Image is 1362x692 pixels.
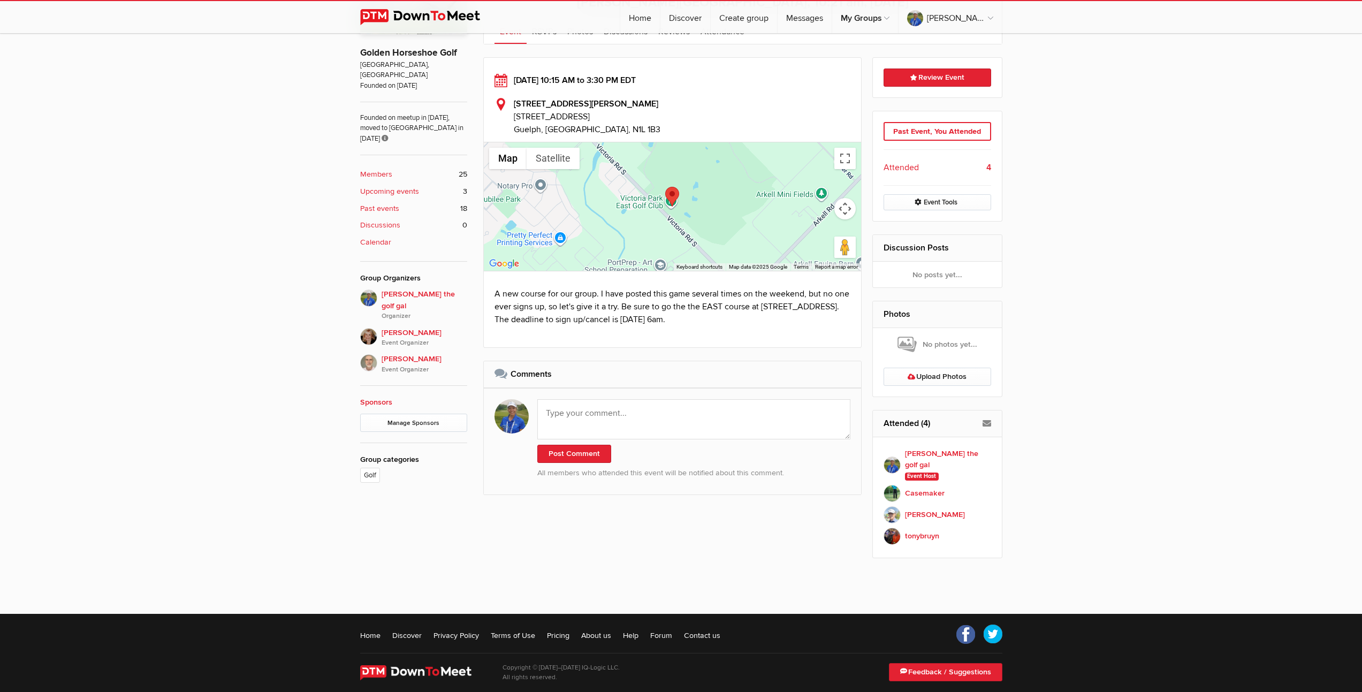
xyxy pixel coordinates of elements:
span: No photos yet... [897,336,977,354]
b: Discussions [360,219,400,231]
a: Discover [392,630,422,641]
a: Feedback / Suggestions [889,663,1002,681]
p: All members who attended this event will be notified about this comment. [537,467,851,479]
a: [PERSON_NAME] the golf galOrganizer [360,290,467,322]
a: Event Tools [884,194,991,210]
span: 0 [462,219,467,231]
a: Facebook [956,625,976,644]
b: [STREET_ADDRESS][PERSON_NAME] [514,98,658,109]
span: [PERSON_NAME] the golf gal [382,288,467,322]
a: Upcoming events 3 [360,186,467,197]
a: Report a map error [815,264,858,270]
a: Golden Horseshoe Golf [360,47,457,58]
img: Casemaker [884,485,901,502]
a: Members 25 [360,169,467,180]
b: [PERSON_NAME] the golf gal [905,448,991,471]
a: Help [623,630,638,641]
a: My Groups [832,1,898,33]
span: 25 [459,169,467,180]
div: Past Event, You Attended [884,122,991,141]
b: Past events [360,203,399,215]
button: Show street map [489,148,527,169]
a: Home [360,630,381,641]
span: [PERSON_NAME] [382,327,467,348]
a: tonybruyn [884,526,991,547]
img: Beth the golf gal [360,290,377,307]
b: 4 [986,161,991,174]
i: Event Organizer [382,365,467,375]
a: About us [581,630,611,641]
span: Founded on [DATE] [360,81,467,91]
span: Attended [884,161,919,174]
button: Show satellite imagery [527,148,580,169]
a: Past events 18 [360,203,467,215]
a: Review Event [884,69,991,87]
a: Photos [884,309,910,320]
button: Post Comment [537,445,611,463]
a: Privacy Policy [433,630,479,641]
i: Event Organizer [382,338,467,348]
h2: Comments [494,361,851,387]
img: Caroline Nesbitt [360,328,377,345]
a: Twitter [983,625,1002,644]
a: Manage Sponsors [360,414,467,432]
div: Group Organizers [360,272,467,284]
b: Upcoming events [360,186,419,197]
span: [STREET_ADDRESS] [514,110,851,123]
span: 3 [463,186,467,197]
span: Event Host [905,473,939,481]
span: 21st [557,675,565,680]
a: [PERSON_NAME]Event Organizer [360,348,467,375]
img: DownToMeet [360,665,487,680]
button: Keyboard shortcuts [676,263,722,271]
a: [PERSON_NAME] [884,504,991,526]
p: Copyright © [DATE]–[DATE] IQ-Logic LLC. All rights reserved. [503,663,620,682]
a: Upload Photos [884,368,991,386]
a: Messages [778,1,832,33]
a: Terms (opens in new tab) [794,264,809,270]
a: Discussions 0 [360,219,467,231]
button: Toggle fullscreen view [834,148,856,169]
b: Calendar [360,237,391,248]
img: Beth the golf gal [884,457,901,474]
a: Calendar [360,237,467,248]
a: Discussion Posts [884,242,949,253]
b: [PERSON_NAME] [905,509,965,521]
span: Founded on meetup in [DATE], moved to [GEOGRAPHIC_DATA] in [DATE] [360,102,467,144]
a: [PERSON_NAME] the golf gal [899,1,1002,33]
a: [PERSON_NAME]Event Organizer [360,322,467,348]
button: Map camera controls [834,198,856,219]
a: Casemaker [884,483,991,504]
a: Discover [660,1,710,33]
a: Open this area in Google Maps (opens a new window) [486,257,522,271]
a: Terms of Use [491,630,535,641]
a: Home [620,1,660,33]
span: [GEOGRAPHIC_DATA], [GEOGRAPHIC_DATA] [360,60,467,81]
img: Mike N [884,506,901,523]
img: DownToMeet [360,9,497,25]
div: No posts yet... [873,262,1002,287]
img: tonybruyn [884,528,901,545]
a: Pricing [547,630,569,641]
b: Members [360,169,392,180]
a: Forum [650,630,672,641]
a: Create group [711,1,777,33]
a: [PERSON_NAME] the golf gal Event Host [884,448,991,483]
div: Group categories [360,454,467,466]
b: tonybruyn [905,530,939,542]
img: Greg Mais [360,354,377,371]
button: Drag Pegman onto the map to open Street View [834,237,856,258]
i: Organizer [382,311,467,321]
b: Casemaker [905,488,945,499]
span: Map data ©2025 Google [729,264,787,270]
a: Sponsors [360,398,392,407]
img: Google [486,257,522,271]
div: [DATE] 10:15 AM to 3:30 PM EDT [494,74,851,87]
span: 18 [460,203,467,215]
a: Contact us [684,630,720,641]
span: Guelph, [GEOGRAPHIC_DATA], N1L 1B3 [514,124,660,135]
span: [PERSON_NAME] [382,353,467,375]
p: A new course for our group. I have posted this game several times on the weekend, but no one ever... [494,287,851,326]
h2: Attended (4) [884,410,991,436]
